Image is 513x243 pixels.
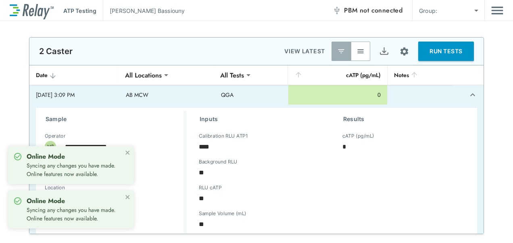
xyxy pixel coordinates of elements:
[27,161,123,178] p: Syncing any changes you have made. Online features now available.
[199,133,248,139] label: Calibration RLU ATP1
[110,6,185,15] p: [PERSON_NAME] Bassiouny
[294,70,381,80] div: cATP (pg/mL)
[45,133,65,139] label: Operator
[199,185,221,191] label: RLU cATP
[46,114,184,124] h3: Sample
[10,2,54,19] img: LuminUltra Relay
[27,196,65,205] strong: Online Mode
[125,194,131,200] button: close
[466,88,480,102] button: expand row
[491,3,503,18] img: Drawer Icon
[14,197,22,205] img: Online
[119,67,167,83] div: All Locations
[394,41,415,62] button: Site setup
[491,3,503,18] button: Main menu
[394,70,446,80] div: Notes
[39,46,73,56] p: 2 Caster
[27,206,123,223] p: Syncing any changes you have made. Online features now available.
[379,46,389,57] img: Export Icon
[199,211,246,216] label: Sample Volume (mL)
[284,46,325,56] p: VIEW LATEST
[337,47,345,55] img: Latest
[215,67,250,83] div: All Tests
[215,85,288,105] td: QGA
[344,5,402,16] span: PBM
[399,46,409,57] img: Settings Icon
[45,141,56,152] div: MB
[360,6,402,15] span: not connected
[63,6,96,15] p: ATP Testing
[125,149,131,156] button: close
[357,47,365,55] img: View All
[342,133,374,139] label: cATP (pg/mL)
[295,91,381,99] div: 0
[27,152,65,161] strong: Online Mode
[29,65,119,85] th: Date
[418,42,474,61] button: RUN TESTS
[199,159,237,165] label: Background RLU
[200,114,324,124] h3: Inputs
[14,153,22,161] img: Online
[36,91,113,99] div: [DATE] 3:09 PM
[374,42,394,61] button: Export
[333,6,341,15] img: Offline Icon
[343,114,467,124] h3: Results
[329,2,406,19] button: PBM not connected
[487,219,505,237] iframe: Resource center
[419,6,437,15] p: Group:
[119,85,215,105] td: AB MCW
